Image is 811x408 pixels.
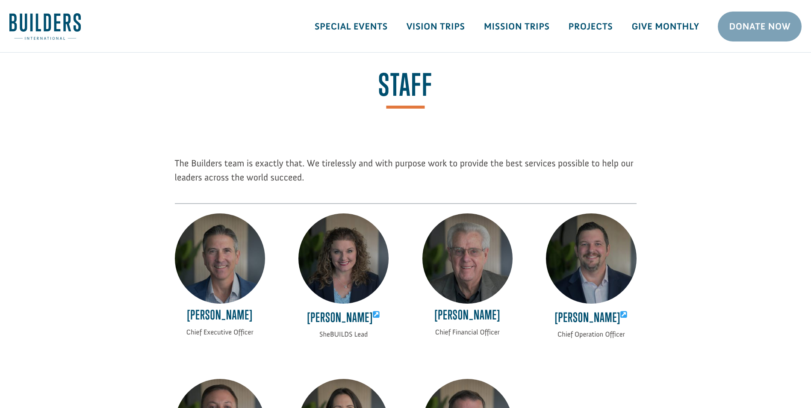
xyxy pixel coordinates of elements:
[175,327,265,338] p: Chief Executive Officer
[175,307,265,327] h4: [PERSON_NAME]
[298,213,389,304] img: Laci Moore
[298,329,389,340] p: SheBUILDS Lead
[546,329,636,340] p: Chief Operation Officer
[298,307,389,329] h4: [PERSON_NAME]
[378,70,433,109] span: Staff
[546,307,636,329] h4: [PERSON_NAME]
[397,14,475,39] a: Vision Trips
[175,213,265,304] img: Ryan Moore
[175,156,637,194] p: The Builders team is exactly that. We tirelessly and with purpose work to provide the best servic...
[622,14,708,39] a: Give Monthly
[422,213,513,304] img: Larry Russell
[9,13,81,40] img: Builders International
[475,14,559,39] a: Mission Trips
[422,307,513,327] h4: [PERSON_NAME]
[559,14,622,39] a: Projects
[546,213,636,304] img: Jeremy Godwin
[305,14,397,39] a: Special Events
[422,327,513,338] p: Chief Financial Officer
[718,12,802,41] a: Donate Now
